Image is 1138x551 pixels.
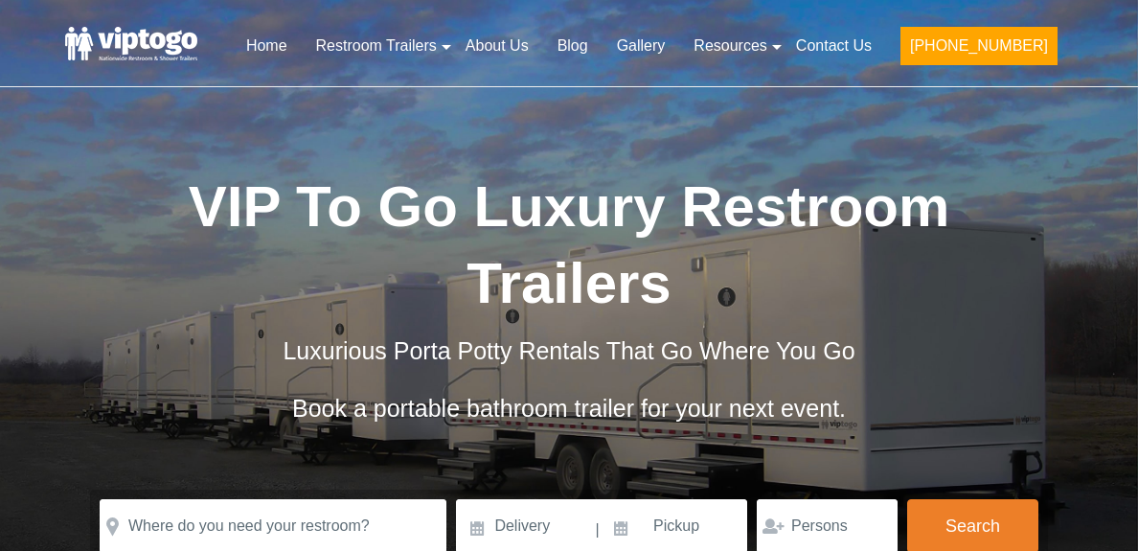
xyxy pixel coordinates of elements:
[679,25,781,67] a: Resources
[283,337,854,364] span: Luxurious Porta Potty Rentals That Go Where You Go
[543,25,603,67] a: Blog
[302,25,451,67] a: Restroom Trailers
[232,25,302,67] a: Home
[886,25,1072,77] a: [PHONE_NUMBER]
[451,25,543,67] a: About Us
[900,27,1058,65] button: [PHONE_NUMBER]
[603,25,680,67] a: Gallery
[292,395,846,422] span: Book a portable bathroom trailer for your next event.
[189,174,950,315] span: VIP To Go Luxury Restroom Trailers
[782,25,886,67] a: Contact Us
